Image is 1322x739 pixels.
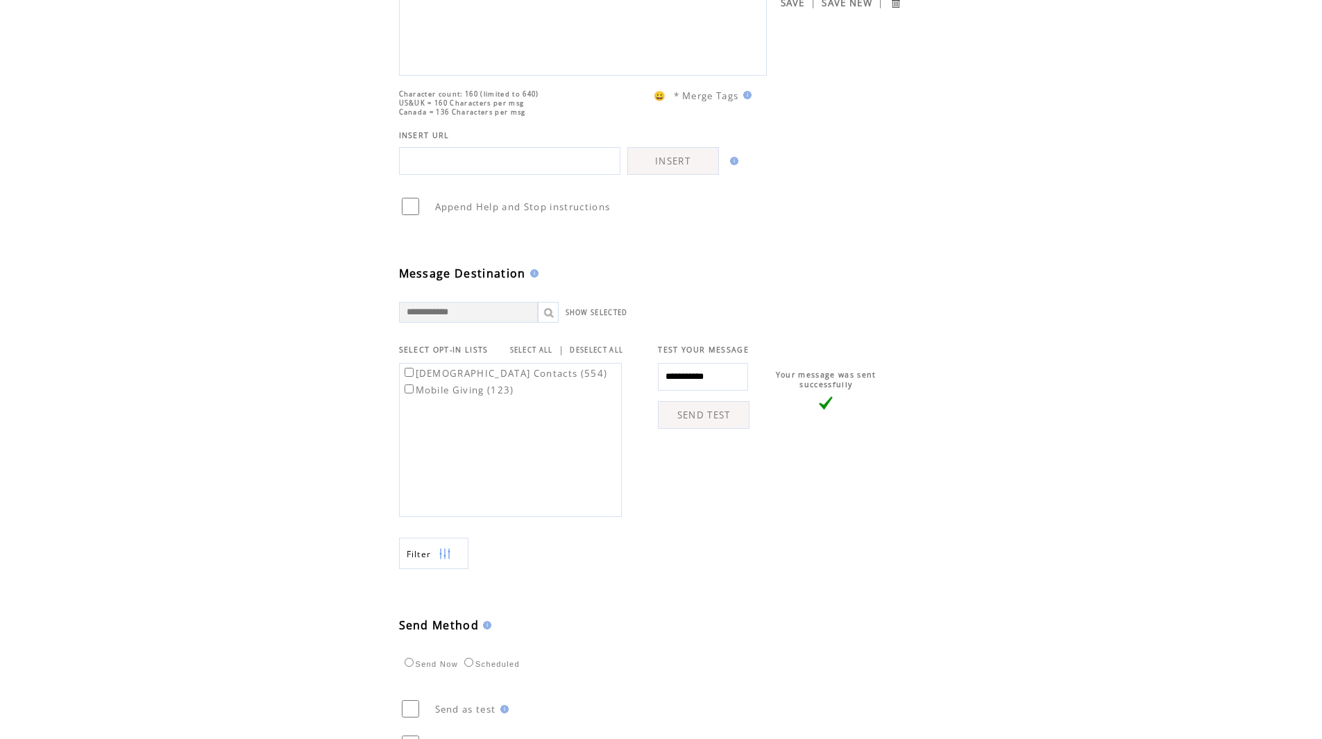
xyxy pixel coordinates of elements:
img: help.gif [739,91,752,99]
span: | [559,343,564,356]
img: help.gif [526,269,539,278]
img: vLarge.png [819,396,833,410]
span: Append Help and Stop instructions [435,201,611,213]
a: SHOW SELECTED [566,308,628,317]
a: DESELECT ALL [570,346,623,355]
a: SEND TEST [658,401,749,429]
a: SELECT ALL [510,346,553,355]
label: Mobile Giving (123) [402,384,514,396]
span: Character count: 160 (limited to 640) [399,90,539,99]
label: [DEMOGRAPHIC_DATA] Contacts (554) [402,367,608,380]
input: Send Now [405,658,414,667]
input: Scheduled [464,658,473,667]
span: Canada = 136 Characters per msg [399,108,526,117]
span: Message Destination [399,266,526,281]
span: TEST YOUR MESSAGE [658,345,749,355]
span: SELECT OPT-IN LISTS [399,345,489,355]
input: Mobile Giving (123) [405,384,414,393]
span: * Merge Tags [674,90,739,102]
label: Send Now [401,660,458,668]
img: filters.png [439,538,451,570]
span: US&UK = 160 Characters per msg [399,99,525,108]
span: Send Method [399,618,480,633]
span: 😀 [654,90,666,102]
input: [DEMOGRAPHIC_DATA] Contacts (554) [405,368,414,377]
a: Filter [399,538,468,569]
span: Send as test [435,703,496,715]
span: INSERT URL [399,130,450,140]
label: Scheduled [461,660,520,668]
img: help.gif [496,705,509,713]
img: help.gif [479,621,491,629]
img: help.gif [726,157,738,165]
span: Show filters [407,548,432,560]
a: INSERT [627,147,719,175]
span: Your message was sent successfully [776,370,876,389]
